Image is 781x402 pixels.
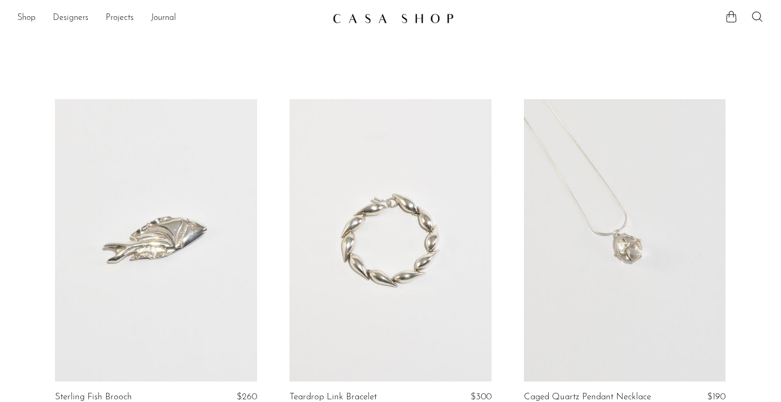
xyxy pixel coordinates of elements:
a: Shop [17,11,36,25]
span: $300 [471,392,492,401]
ul: NEW HEADER MENU [17,9,324,27]
nav: Desktop navigation [17,9,324,27]
span: $190 [707,392,725,401]
a: Teardrop Link Bracelet [289,392,377,402]
a: Journal [151,11,176,25]
span: $260 [237,392,257,401]
a: Projects [106,11,134,25]
a: Designers [53,11,88,25]
a: Sterling Fish Brooch [55,392,132,402]
a: Caged Quartz Pendant Necklace [524,392,651,402]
